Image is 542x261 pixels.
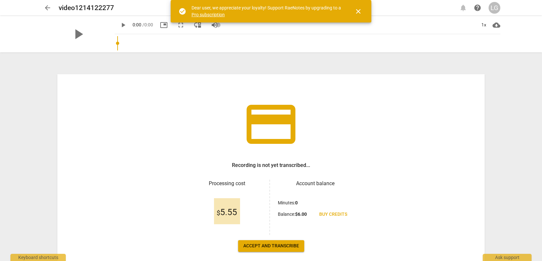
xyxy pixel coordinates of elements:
[178,7,186,15] span: check_circle
[474,4,481,12] span: help
[211,21,219,29] span: volume_up
[142,22,153,27] span: / 0:00
[350,4,366,19] button: Close
[177,21,185,29] span: fullscreen
[133,22,141,27] span: 0:00
[478,20,490,30] div: 1x
[314,209,352,220] a: Buy credits
[194,21,202,29] span: move_down
[295,200,298,205] b: 0
[354,7,362,15] span: close
[295,212,307,217] b: $ 6.00
[278,211,307,218] p: Balance :
[192,12,225,17] a: Pro subscription
[160,21,168,29] span: picture_in_picture
[209,19,221,31] button: Volume
[243,243,299,249] span: Accept and transcribe
[192,5,343,18] div: Dear user, we appreciate your loyalty! Support RaeNotes by upgrading to a
[319,211,347,218] span: Buy credits
[10,254,66,261] div: Keyboard shortcuts
[232,161,310,169] h3: Recording is not yet transcribed...
[217,209,220,217] span: $
[175,19,187,31] button: Fullscreen
[119,21,127,29] span: play_arrow
[117,19,129,31] button: Play
[70,26,87,43] span: play_arrow
[192,19,204,31] button: View player as separate pane
[492,21,500,29] span: cloud_download
[238,240,304,252] button: Accept and transcribe
[242,95,300,154] span: credit_card
[44,4,51,12] span: arrow_back
[489,2,500,14] button: LG
[278,199,298,206] p: Minutes :
[158,19,170,31] button: Picture in picture
[217,208,237,217] span: 5.55
[278,180,352,187] h3: Account balance
[483,254,532,261] div: Ask support
[59,4,114,12] h2: video1214122277
[472,2,483,14] a: Help
[190,180,264,187] h3: Processing cost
